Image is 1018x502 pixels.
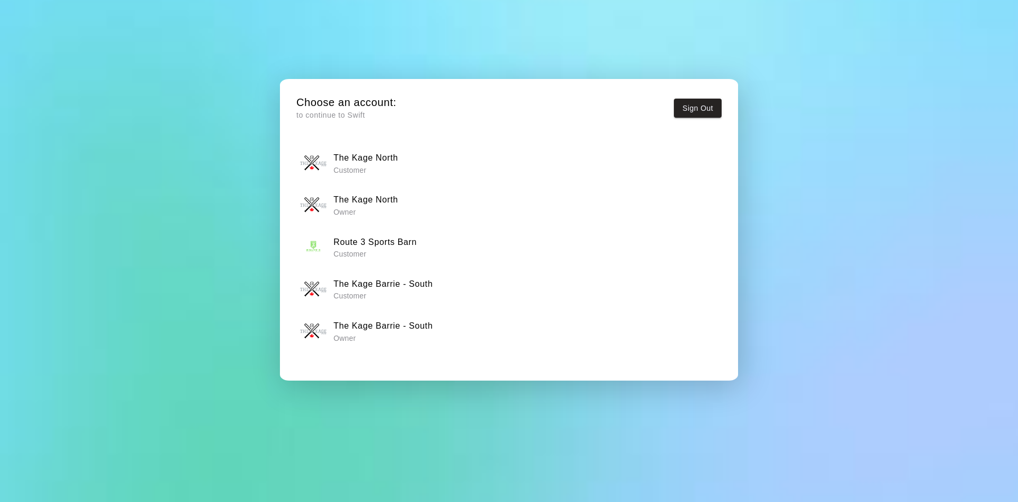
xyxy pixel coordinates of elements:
[334,277,433,291] h6: The Kage Barrie - South
[674,99,722,118] button: Sign Out
[334,165,398,175] p: Customer
[296,146,722,180] button: The Kage NorthThe Kage North Customer
[296,272,722,306] button: The Kage Barrie - SouthThe Kage Barrie - South Customer
[334,207,398,217] p: Owner
[296,110,397,121] p: to continue to Swift
[300,318,327,345] img: The Kage Barrie - South
[334,290,433,301] p: Customer
[334,333,433,344] p: Owner
[334,235,417,249] h6: Route 3 Sports Barn
[334,249,417,259] p: Customer
[334,319,433,333] h6: The Kage Barrie - South
[300,276,327,303] img: The Kage Barrie - South
[334,151,398,165] h6: The Kage North
[296,188,722,222] button: The Kage NorthThe Kage North Owner
[296,95,397,110] h5: Choose an account:
[300,150,327,177] img: The Kage North
[334,193,398,207] h6: The Kage North
[300,192,327,218] img: The Kage North
[296,231,722,264] button: Route 3 Sports BarnRoute 3 Sports Barn Customer
[300,234,327,260] img: Route 3 Sports Barn
[296,314,722,348] button: The Kage Barrie - SouthThe Kage Barrie - South Owner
